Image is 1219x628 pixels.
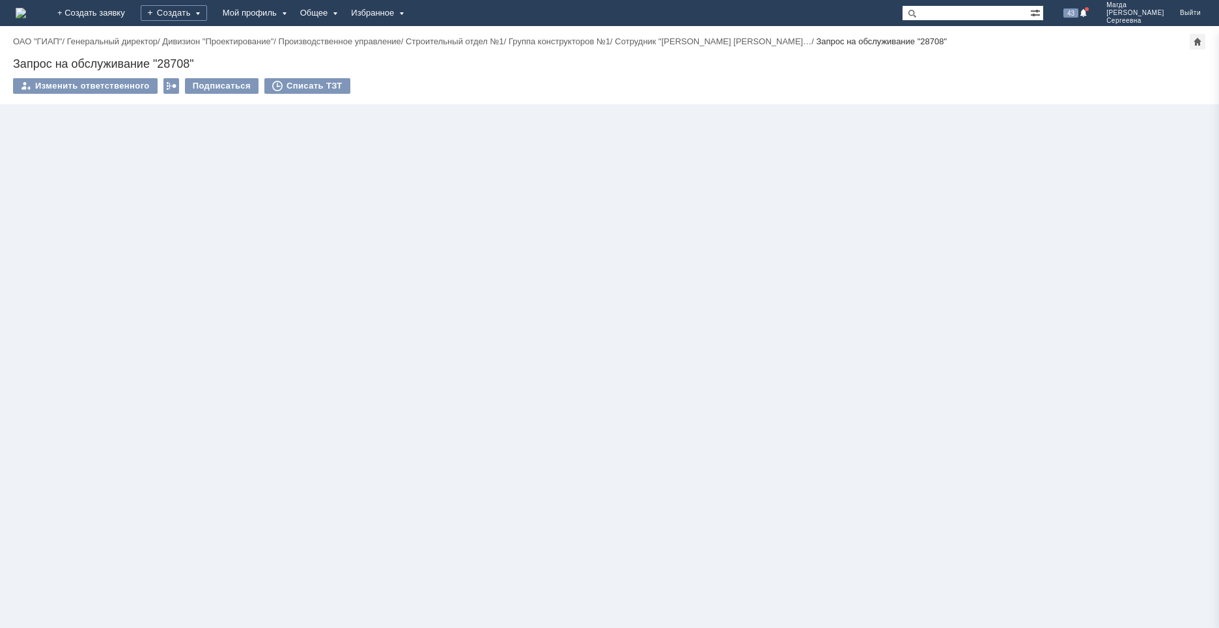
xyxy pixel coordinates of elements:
[163,78,179,94] div: Работа с массовостью
[1030,6,1043,18] span: Расширенный поиск
[509,36,615,46] div: /
[13,36,62,46] a: ОАО "ГИАП"
[1106,1,1164,9] span: Магда
[509,36,610,46] a: Группа конструкторов №1
[1190,34,1205,50] div: Сделать домашней страницей
[279,36,406,46] div: /
[1106,9,1164,17] span: [PERSON_NAME]
[816,36,947,46] div: Запрос на обслуживание "28708"
[615,36,811,46] a: Сотрудник "[PERSON_NAME] [PERSON_NAME]…
[162,36,278,46] div: /
[16,8,26,18] img: logo
[1106,17,1164,25] span: Сергеевна
[67,36,163,46] div: /
[406,36,509,46] div: /
[16,8,26,18] a: Перейти на домашнюю страницу
[406,36,504,46] a: Строительный отдел №1
[1063,8,1078,18] span: 43
[67,36,158,46] a: Генеральный директор
[13,57,1206,70] div: Запрос на обслуживание "28708"
[279,36,401,46] a: Производственное управление
[13,36,67,46] div: /
[615,36,816,46] div: /
[141,5,207,21] div: Создать
[162,36,273,46] a: Дивизион "Проектирование"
